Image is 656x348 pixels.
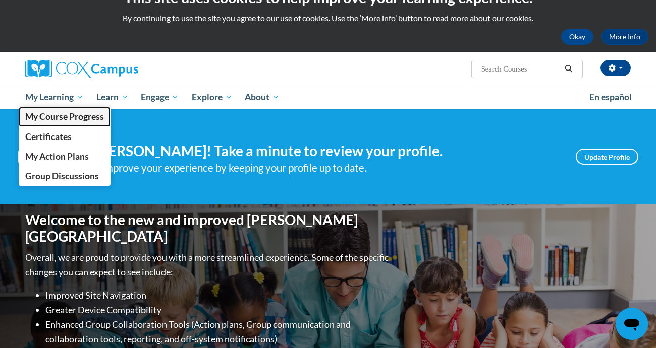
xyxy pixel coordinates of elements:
[192,91,232,103] span: Explore
[134,86,185,109] a: Engage
[601,29,648,45] a: More Info
[96,91,128,103] span: Learn
[78,143,561,160] h4: Hi [PERSON_NAME]! Take a minute to review your profile.
[239,86,286,109] a: About
[561,29,593,45] button: Okay
[18,134,63,179] img: Profile Image
[45,317,391,346] li: Enhanced Group Collaboration Tools (Action plans, Group communication and collaboration tools, re...
[19,127,111,147] a: Certificates
[8,13,648,24] p: By continuing to use the site you agree to our use of cookies. Use the ‘More info’ button to read...
[185,86,239,109] a: Explore
[589,92,632,102] span: En español
[25,111,104,122] span: My Course Progress
[19,107,111,126] a: My Course Progress
[25,212,391,245] h1: Welcome to the new and improved [PERSON_NAME][GEOGRAPHIC_DATA]
[25,60,217,78] a: Cox Campus
[583,87,638,108] a: En español
[141,91,179,103] span: Engage
[25,60,138,78] img: Cox Campus
[90,86,135,109] a: Learn
[45,303,391,317] li: Greater Device Compatibility
[561,63,576,75] button: Search
[25,151,89,162] span: My Action Plans
[616,308,648,340] iframe: Button to launch messaging window
[25,131,72,142] span: Certificates
[25,171,99,181] span: Group Discussions
[25,250,391,280] p: Overall, we are proud to provide you with a more streamlined experience. Some of the specific cha...
[576,149,638,165] a: Update Profile
[480,63,561,75] input: Search Courses
[600,60,631,76] button: Account Settings
[25,91,83,103] span: My Learning
[245,91,279,103] span: About
[45,288,391,303] li: Improved Site Navigation
[19,147,111,166] a: My Action Plans
[78,160,561,176] div: Help improve your experience by keeping your profile up to date.
[19,166,111,186] a: Group Discussions
[10,86,646,109] div: Main menu
[19,86,90,109] a: My Learning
